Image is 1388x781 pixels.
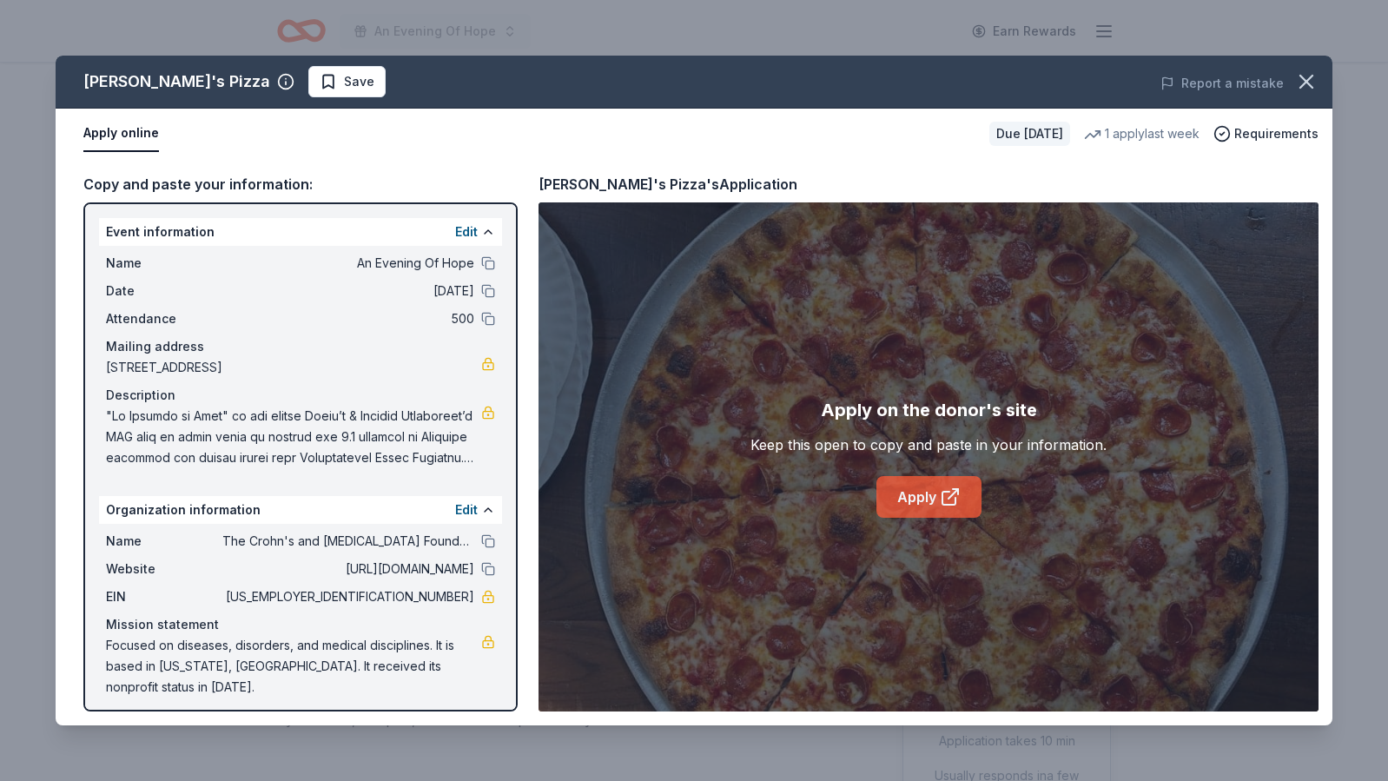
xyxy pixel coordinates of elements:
[106,586,222,607] span: EIN
[106,281,222,301] span: Date
[83,116,159,152] button: Apply online
[106,357,481,378] span: [STREET_ADDRESS]
[106,531,222,552] span: Name
[106,614,495,635] div: Mission statement
[1213,123,1319,144] button: Requirements
[222,281,474,301] span: [DATE]
[222,308,474,329] span: 500
[222,253,474,274] span: An Evening Of Hope
[106,336,495,357] div: Mailing address
[222,559,474,579] span: [URL][DOMAIN_NAME]
[308,66,386,97] button: Save
[222,586,474,607] span: [US_EMPLOYER_IDENTIFICATION_NUMBER]
[106,308,222,329] span: Attendance
[222,531,474,552] span: The Crohn's and [MEDICAL_DATA] Foundation
[821,396,1037,424] div: Apply on the donor's site
[83,68,270,96] div: [PERSON_NAME]'s Pizza
[106,406,481,468] span: "Lo Ipsumdo si Amet" co adi elitse Doeiu’t & Incidid Utlaboreet’d MAG aliq en admin venia qu nost...
[106,635,481,698] span: Focused on diseases, disorders, and medical disciplines. It is based in [US_STATE], [GEOGRAPHIC_D...
[83,173,518,195] div: Copy and paste your information:
[876,476,982,518] a: Apply
[989,122,1070,146] div: Due [DATE]
[99,218,502,246] div: Event information
[455,222,478,242] button: Edit
[106,385,495,406] div: Description
[1234,123,1319,144] span: Requirements
[344,71,374,92] span: Save
[750,434,1107,455] div: Keep this open to copy and paste in your information.
[99,496,502,524] div: Organization information
[539,173,797,195] div: [PERSON_NAME]'s Pizza's Application
[1084,123,1200,144] div: 1 apply last week
[106,559,222,579] span: Website
[106,253,222,274] span: Name
[455,500,478,520] button: Edit
[1160,73,1284,94] button: Report a mistake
